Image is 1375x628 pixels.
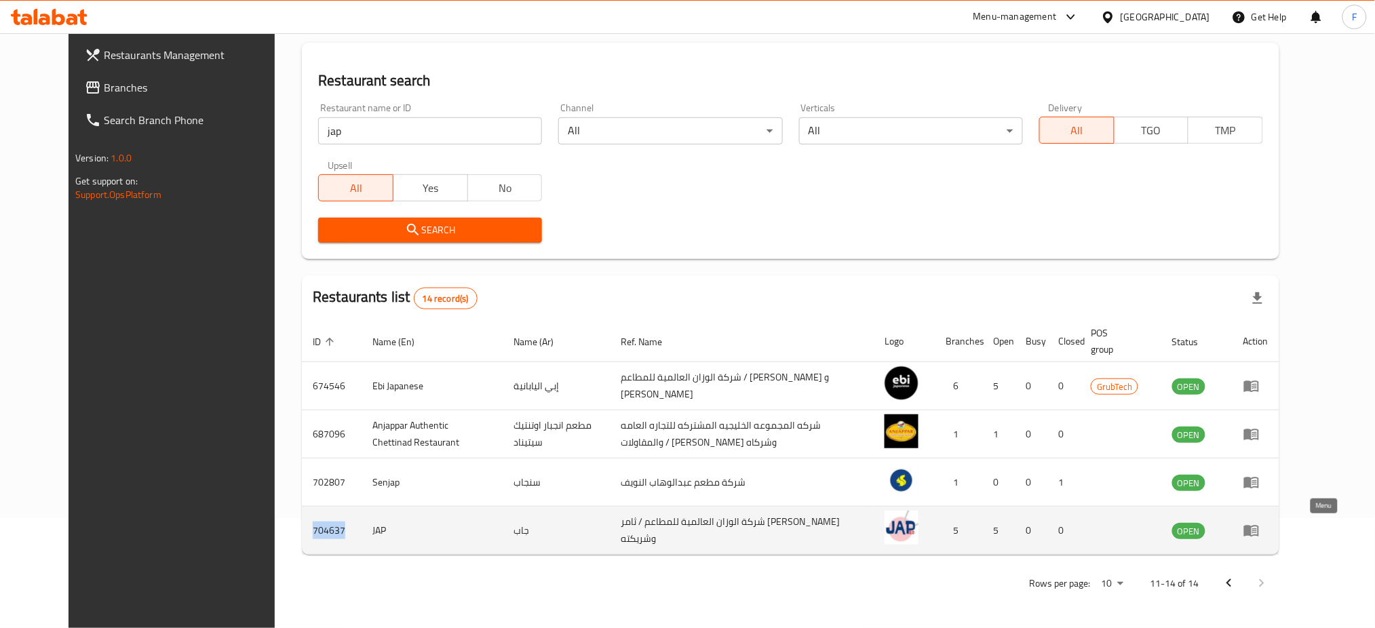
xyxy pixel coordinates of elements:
[973,9,1057,25] div: Menu-management
[885,414,918,448] img: Anjappar Authentic Chettinad Restaurant
[1243,474,1269,490] div: Menu
[362,507,503,555] td: JAP
[799,117,1023,144] div: All
[467,174,543,201] button: No
[1047,410,1080,458] td: 0
[362,458,503,507] td: Senjap
[104,79,288,96] span: Branches
[414,288,478,309] div: Total records count
[302,458,362,507] td: 702807
[935,410,982,458] td: 1
[1091,379,1138,395] span: GrubTech
[1150,575,1199,592] p: 11-14 of 14
[1352,9,1357,24] span: F
[75,172,138,190] span: Get support on:
[1047,507,1080,555] td: 0
[1243,378,1269,394] div: Menu
[1047,362,1080,410] td: 0
[885,511,918,545] img: JAP
[935,507,982,555] td: 5
[611,458,874,507] td: شركة مطعم عبدالوھاب النویف
[362,362,503,410] td: Ebi Japanese
[302,362,362,410] td: 674546
[393,174,468,201] button: Yes
[1172,524,1205,539] span: OPEN
[302,410,362,458] td: 687096
[104,47,288,63] span: Restaurants Management
[1015,321,1047,362] th: Busy
[1194,121,1258,140] span: TMP
[1015,507,1047,555] td: 0
[503,362,610,410] td: إبي اليابانية
[1188,117,1263,144] button: TMP
[399,178,463,198] span: Yes
[75,186,161,203] a: Support.OpsPlatform
[885,463,918,496] img: Senjap
[1121,9,1210,24] div: [GEOGRAPHIC_DATA]
[302,321,1279,555] table: enhanced table
[1015,410,1047,458] td: 0
[503,458,610,507] td: سنجاب
[1243,426,1269,442] div: Menu
[1172,427,1205,443] span: OPEN
[75,149,109,167] span: Version:
[74,39,298,71] a: Restaurants Management
[1030,575,1091,592] p: Rows per page:
[1172,475,1205,491] div: OPEN
[1047,458,1080,507] td: 1
[1015,362,1047,410] td: 0
[329,222,531,239] span: Search
[611,362,874,410] td: شركة الوزان العالمية للمطاعم / [PERSON_NAME] و [PERSON_NAME]
[611,410,874,458] td: شركه المجموعه الخليجيه المشتركه للتجاره العامه والمقاولات / [PERSON_NAME] وشركاه
[982,410,1015,458] td: 1
[414,292,477,305] span: 14 record(s)
[104,112,288,128] span: Search Branch Phone
[318,218,542,243] button: Search
[1047,321,1080,362] th: Closed
[935,362,982,410] td: 6
[318,71,1263,91] h2: Restaurant search
[1233,321,1279,362] th: Action
[74,71,298,104] a: Branches
[1213,567,1245,600] button: Previous page
[1039,117,1115,144] button: All
[514,334,571,350] span: Name (Ar)
[313,334,338,350] span: ID
[503,507,610,555] td: جاب
[874,321,935,362] th: Logo
[1096,574,1129,594] div: Rows per page:
[1172,379,1205,395] span: OPEN
[935,458,982,507] td: 1
[362,410,503,458] td: Anjappar Authentic Chettinad Restaurant
[1120,121,1184,140] span: TGO
[1091,325,1145,357] span: POS group
[313,287,477,309] h2: Restaurants list
[302,507,362,555] td: 704637
[1015,458,1047,507] td: 0
[1049,103,1083,113] label: Delivery
[621,334,680,350] span: Ref. Name
[885,366,918,400] img: Ebi Japanese
[111,149,132,167] span: 1.0.0
[1172,523,1205,539] div: OPEN
[982,362,1015,410] td: 5
[1114,117,1189,144] button: TGO
[982,458,1015,507] td: 0
[935,321,982,362] th: Branches
[324,178,388,198] span: All
[982,321,1015,362] th: Open
[1241,282,1274,315] div: Export file
[74,104,298,136] a: Search Branch Phone
[318,174,393,201] button: All
[982,507,1015,555] td: 5
[503,410,610,458] td: مطعم انجبار اوتنتيك سيتيناد
[328,161,353,170] label: Upsell
[1045,121,1109,140] span: All
[1172,334,1216,350] span: Status
[318,117,542,144] input: Search for restaurant name or ID..
[372,334,432,350] span: Name (En)
[611,507,874,555] td: شركة الوزان العالمية للمطاعم / ثامر [PERSON_NAME] وشريكته
[1172,475,1205,491] span: OPEN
